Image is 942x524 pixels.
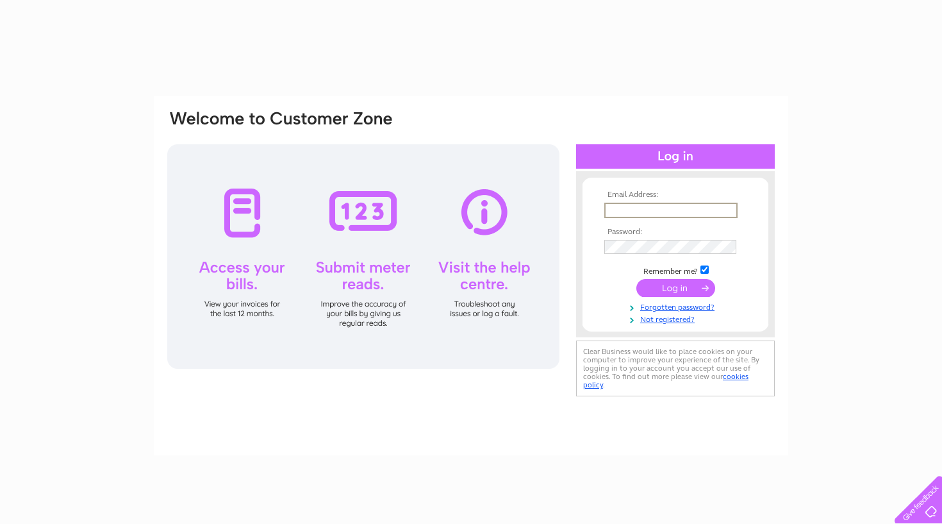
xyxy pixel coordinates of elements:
th: Email Address: [601,190,750,199]
th: Password: [601,228,750,237]
a: Not registered? [604,312,750,325]
div: Clear Business would like to place cookies on your computer to improve your experience of the sit... [576,341,775,396]
input: Submit [636,279,715,297]
a: cookies policy [583,372,748,389]
a: Forgotten password? [604,300,750,312]
td: Remember me? [601,264,750,276]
